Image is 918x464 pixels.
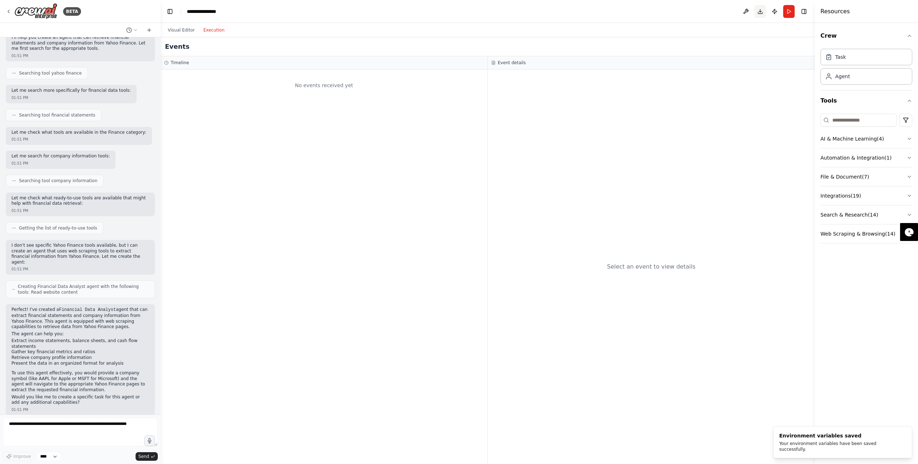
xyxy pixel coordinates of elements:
p: To use this agent effectively, you would provide a company symbol (like AAPL for Apple or MSFT fo... [11,370,149,393]
span: Send [138,454,149,459]
div: 01:51 PM [11,161,110,166]
h4: Resources [820,7,850,16]
button: Integrations(19) [820,186,912,205]
button: Hide right sidebar [799,6,809,16]
span: Getting the list of ready-to-use tools [19,225,97,231]
button: Start a new chat [143,26,155,34]
button: Web Scraping & Browsing(14) [820,224,912,243]
img: Logo [14,3,57,19]
code: Financial Data Analyst [59,307,116,312]
p: Would you like me to create a specific task for this agent or add any additional capabilities? [11,394,149,406]
p: Let me check what tools are available in the Finance category: [11,130,146,136]
button: Send [136,452,158,461]
div: 01:51 PM [11,407,149,412]
div: 01:51 PM [11,137,146,142]
span: Creating Financial Data Analyst agent with the following tools: Read website content [18,284,149,295]
button: Automation & Integration(1) [820,148,912,167]
div: 01:51 PM [11,266,149,272]
div: Crew [820,46,912,90]
li: Present the data in an organized format for analysis [11,361,149,366]
button: Crew [820,26,912,46]
div: Environment variables saved [779,432,903,439]
p: The agent can help you: [11,331,149,337]
button: Execution [199,26,229,34]
button: AI & Machine Learning(4) [820,129,912,148]
p: I don't see specific Yahoo Finance tools available, but I can create an agent that uses web scrap... [11,243,149,265]
div: Your environment variables have been saved successfully. [779,441,903,452]
div: Task [835,53,846,61]
h3: Timeline [171,60,189,66]
button: Improve [3,452,34,461]
li: Gather key financial metrics and ratios [11,349,149,355]
p: Perfect! I've created a agent that can extract financial statements and company information from ... [11,307,149,330]
span: Improve [13,454,31,459]
h3: Event details [498,60,526,66]
div: BETA [63,7,81,16]
h2: Events [165,42,189,52]
button: Tools [820,91,912,111]
div: 01:51 PM [11,95,131,100]
div: 01:51 PM [11,53,149,58]
button: Switch to previous chat [123,26,141,34]
button: Visual Editor [164,26,199,34]
span: Searching tool financial statements [19,112,95,118]
span: Searching tool yahoo finance [19,70,82,76]
div: Select an event to view details [607,262,696,271]
button: File & Document(7) [820,167,912,186]
button: Hide left sidebar [165,6,175,16]
div: Agent [835,73,850,80]
button: Search & Research(14) [820,205,912,224]
p: Let me search more specifically for financial data tools: [11,88,131,94]
nav: breadcrumb [187,8,224,15]
span: Searching tool company information [19,178,98,184]
div: 01:51 PM [11,208,149,213]
p: Let me check what ready-to-use tools are available that might help with financial data retrieval: [11,195,149,207]
div: Tools [820,111,912,249]
p: I'll help you create an agent that can retrieve financial statements and company information from... [11,35,149,52]
li: Retrieve company profile information [11,355,149,361]
button: Click to speak your automation idea [144,435,155,446]
p: Let me search for company information tools: [11,153,110,159]
div: No events received yet [164,73,484,98]
li: Extract income statements, balance sheets, and cash flow statements [11,338,149,349]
